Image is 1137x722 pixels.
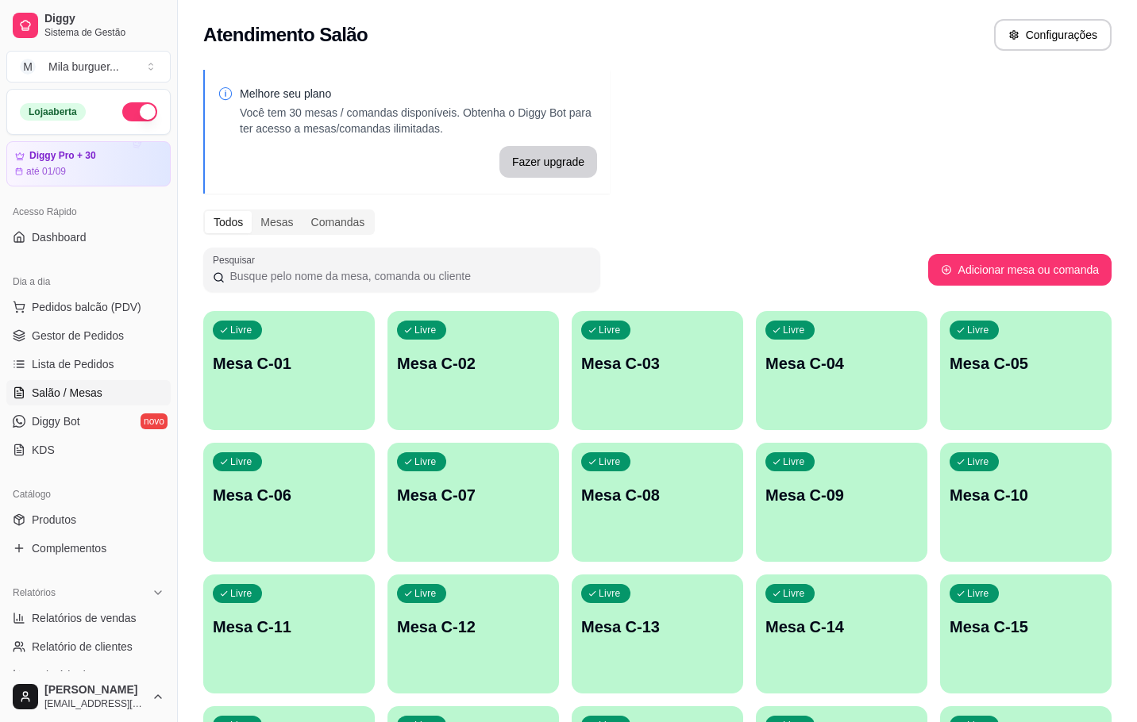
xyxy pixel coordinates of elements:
button: Alterar Status [122,102,157,121]
p: Livre [230,455,252,468]
p: Mesa C-10 [950,484,1102,506]
a: Relatório de mesas [6,662,171,688]
button: Fazer upgrade [499,146,597,178]
p: Livre [783,455,805,468]
button: LivreMesa C-13 [572,574,743,693]
span: [EMAIL_ADDRESS][DOMAIN_NAME] [44,697,145,710]
button: [PERSON_NAME][EMAIL_ADDRESS][DOMAIN_NAME] [6,678,171,716]
a: Lista de Pedidos [6,351,171,377]
button: LivreMesa C-01 [203,311,375,430]
button: Select a team [6,51,171,83]
p: Mesa C-04 [765,352,918,374]
p: Mesa C-05 [950,352,1102,374]
a: Complementos [6,536,171,561]
button: LivreMesa C-15 [940,574,1112,693]
p: Livre [414,587,437,600]
p: Melhore seu plano [240,86,597,102]
p: Mesa C-02 [397,352,549,374]
p: Mesa C-13 [581,616,734,638]
p: Mesa C-03 [581,352,734,374]
p: Mesa C-09 [765,484,918,506]
span: Relatórios [13,586,56,599]
button: LivreMesa C-11 [203,574,375,693]
p: Livre [230,587,252,600]
button: LivreMesa C-06 [203,443,375,562]
div: Mila burguer ... [48,59,119,75]
p: Mesa C-14 [765,616,918,638]
a: Dashboard [6,225,171,250]
span: Lista de Pedidos [32,356,114,372]
p: Livre [967,455,989,468]
p: Livre [414,455,437,468]
span: Dashboard [32,229,87,245]
span: Relatórios de vendas [32,610,137,626]
p: Livre [783,324,805,336]
span: M [20,59,36,75]
p: Mesa C-07 [397,484,549,506]
article: até 01/09 [26,165,66,178]
div: Dia a dia [6,269,171,294]
a: Salão / Mesas [6,380,171,405]
a: Diggy Botnovo [6,409,171,434]
div: Loja aberta [20,103,86,121]
span: Complementos [32,540,106,556]
article: Diggy Pro + 30 [29,150,96,162]
button: LivreMesa C-03 [572,311,743,430]
button: LivreMesa C-02 [387,311,559,430]
div: Comandas [303,211,374,233]
a: Produtos [6,507,171,532]
button: LivreMesa C-08 [572,443,743,562]
p: Mesa C-06 [213,484,365,506]
span: Relatório de mesas [32,667,128,683]
span: [PERSON_NAME] [44,683,145,697]
h2: Atendimento Salão [203,22,368,48]
p: Livre [599,587,621,600]
button: LivreMesa C-07 [387,443,559,562]
p: Livre [967,587,989,600]
a: DiggySistema de Gestão [6,6,171,44]
span: Salão / Mesas [32,385,102,401]
span: Diggy Bot [32,413,80,429]
a: KDS [6,437,171,463]
input: Pesquisar [225,268,591,284]
span: Produtos [32,512,76,528]
div: Acesso Rápido [6,199,171,225]
p: Mesa C-11 [213,616,365,638]
a: Gestor de Pedidos [6,323,171,348]
p: Livre [967,324,989,336]
button: LivreMesa C-14 [756,574,927,693]
div: Catálogo [6,482,171,507]
span: KDS [32,442,55,458]
div: Todos [205,211,252,233]
p: Livre [783,587,805,600]
button: LivreMesa C-05 [940,311,1112,430]
p: Mesa C-12 [397,616,549,638]
p: Mesa C-08 [581,484,734,506]
p: Você tem 30 mesas / comandas disponíveis. Obtenha o Diggy Bot para ter acesso a mesas/comandas il... [240,105,597,136]
div: Mesas [252,211,302,233]
button: LivreMesa C-10 [940,443,1112,562]
button: LivreMesa C-04 [756,311,927,430]
span: Diggy [44,12,164,26]
p: Livre [599,455,621,468]
a: Relatórios de vendas [6,605,171,631]
span: Pedidos balcão (PDV) [32,299,141,315]
p: Mesa C-15 [950,616,1102,638]
button: Adicionar mesa ou comanda [928,254,1112,286]
button: LivreMesa C-12 [387,574,559,693]
button: LivreMesa C-09 [756,443,927,562]
button: Pedidos balcão (PDV) [6,294,171,320]
button: Configurações [994,19,1112,51]
p: Livre [599,324,621,336]
a: Relatório de clientes [6,634,171,659]
span: Sistema de Gestão [44,26,164,39]
span: Gestor de Pedidos [32,328,124,344]
p: Mesa C-01 [213,352,365,374]
span: Relatório de clientes [32,639,133,655]
p: Livre [230,324,252,336]
label: Pesquisar [213,253,260,267]
p: Livre [414,324,437,336]
a: Diggy Pro + 30até 01/09 [6,141,171,186]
